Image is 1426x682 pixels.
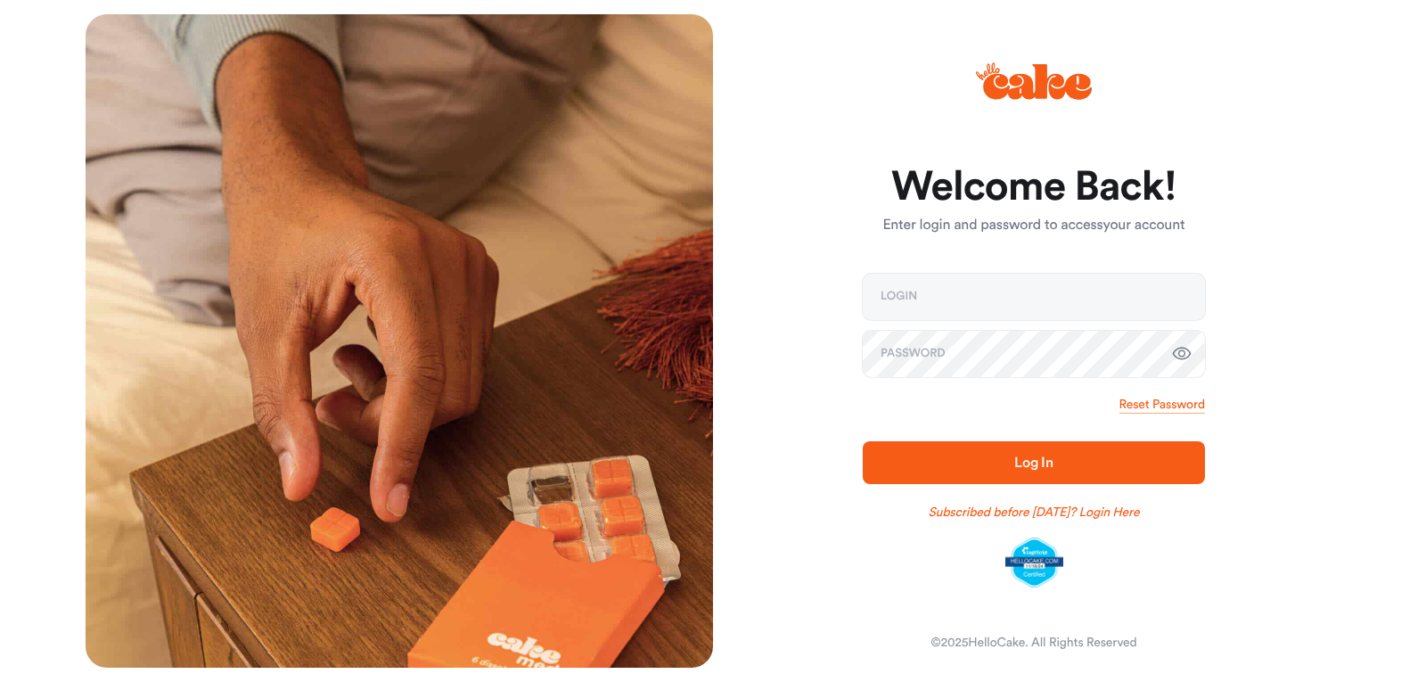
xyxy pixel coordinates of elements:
[863,441,1205,484] button: Log In
[863,166,1205,209] h1: Welcome Back!
[930,634,1136,652] div: © 2025 HelloCake. All Rights Reserved
[929,504,1140,522] a: Subscribed before [DATE]? Login Here
[1119,396,1205,414] a: Reset Password
[1005,538,1063,588] img: legit-script-certified.png
[1014,456,1053,470] span: Log In
[863,215,1205,236] p: Enter login and password to access your account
